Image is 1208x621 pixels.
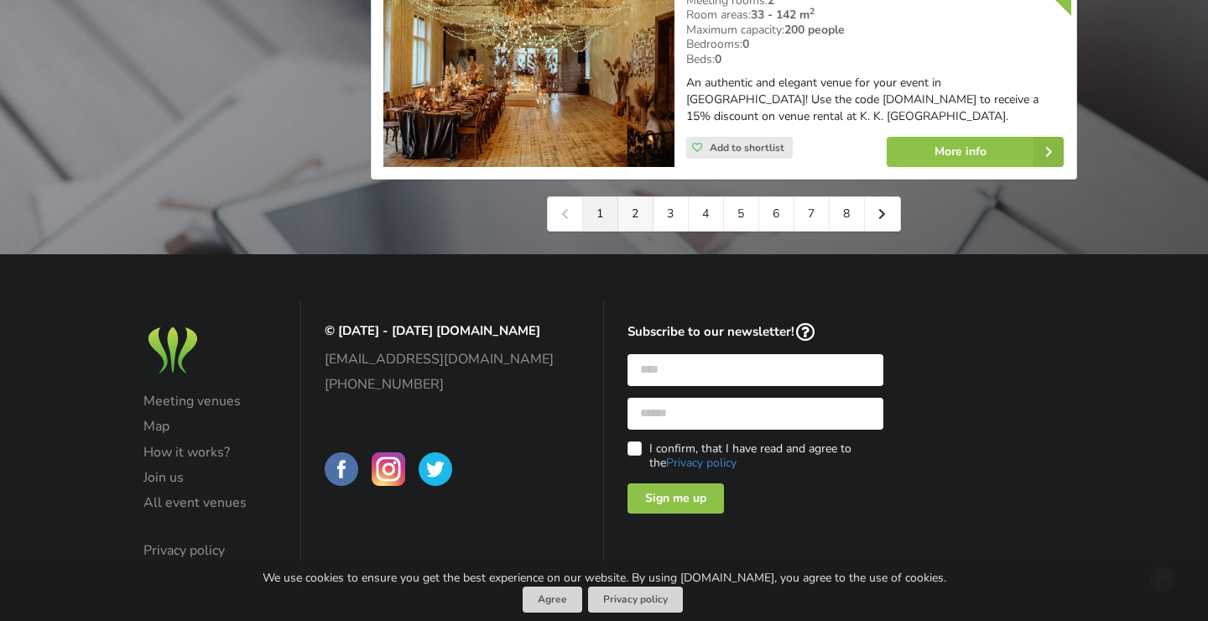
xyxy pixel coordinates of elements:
[686,37,1064,52] div: Bedrooms:
[325,377,581,392] a: [PHONE_NUMBER]
[830,197,865,231] a: 8
[143,394,279,409] a: Meeting venues
[742,36,749,52] strong: 0
[143,495,279,510] a: All event venues
[686,75,1064,125] p: An authentic and elegant venue for your event in [GEOGRAPHIC_DATA]! Use the code [DOMAIN_NAME] to...
[325,352,581,367] a: [EMAIL_ADDRESS][DOMAIN_NAME]
[618,197,653,231] a: 2
[325,323,581,339] p: © [DATE] - [DATE] [DOMAIN_NAME]
[689,197,724,231] a: 4
[419,452,452,486] img: BalticMeetingRooms on Twitter
[523,587,582,613] button: Agree
[710,141,784,154] span: Add to shortlist
[583,197,618,231] a: 1
[784,22,845,38] strong: 200 people
[627,441,883,470] label: I confirm, that I have read and agree to the
[143,470,279,485] a: Join us
[666,455,737,471] a: Privacy policy
[627,483,724,514] div: Sign me up
[751,7,815,23] strong: 33 - 142 m
[325,452,358,486] img: BalticMeetingRooms on Facebook
[143,323,202,378] img: Baltic Meeting Rooms
[715,51,721,67] strong: 0
[588,587,683,613] a: Privacy policy
[686,52,1064,67] div: Beds:
[627,323,883,342] p: Subscribe to our newsletter!
[887,137,1064,167] a: More info
[686,8,1064,23] div: Room areas:
[143,543,279,558] a: Privacy policy
[143,445,279,460] a: How it works?
[810,5,815,18] sup: 2
[724,197,759,231] a: 5
[143,419,279,434] a: Map
[794,197,830,231] a: 7
[372,452,405,486] img: BalticMeetingRooms on Instagram
[759,197,794,231] a: 6
[653,197,689,231] a: 3
[686,23,1064,38] div: Maximum capacity:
